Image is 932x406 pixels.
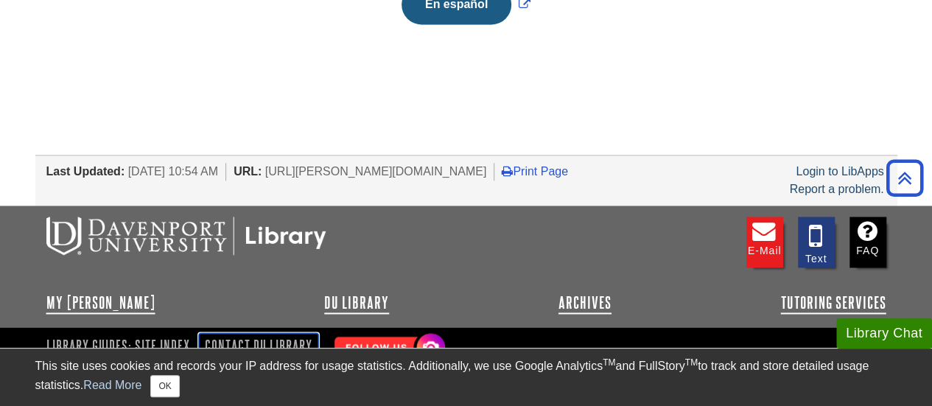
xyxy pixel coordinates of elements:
a: Read More [83,379,141,391]
a: FAQ [849,217,886,267]
sup: TM [603,357,615,368]
a: Report a problem. [789,183,883,195]
button: Close [150,375,179,397]
a: Library Guides: Site Index [46,333,196,358]
img: DU Libraries [46,217,326,255]
a: My [PERSON_NAME] [46,294,155,312]
span: [URL][PERSON_NAME][DOMAIN_NAME] [265,165,487,178]
a: Archives [558,294,612,312]
a: Back to Top [881,168,928,188]
span: Last Updated: [46,165,125,178]
div: This site uses cookies and records your IP address for usage statistics. Additionally, we use Goo... [35,357,897,397]
a: Text [798,217,835,267]
a: E-mail [746,217,783,267]
a: DU Library [324,294,389,312]
sup: TM [685,357,698,368]
img: Follow Us! Instagram [327,327,449,369]
a: Print Page [502,165,568,178]
i: Print Page [502,165,513,177]
button: Library Chat [836,318,932,349]
a: Login to LibApps [796,165,883,178]
span: [DATE] 10:54 AM [128,165,218,178]
span: URL: [234,165,262,178]
a: Tutoring Services [780,294,886,312]
a: Contact DU Library [199,333,318,358]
